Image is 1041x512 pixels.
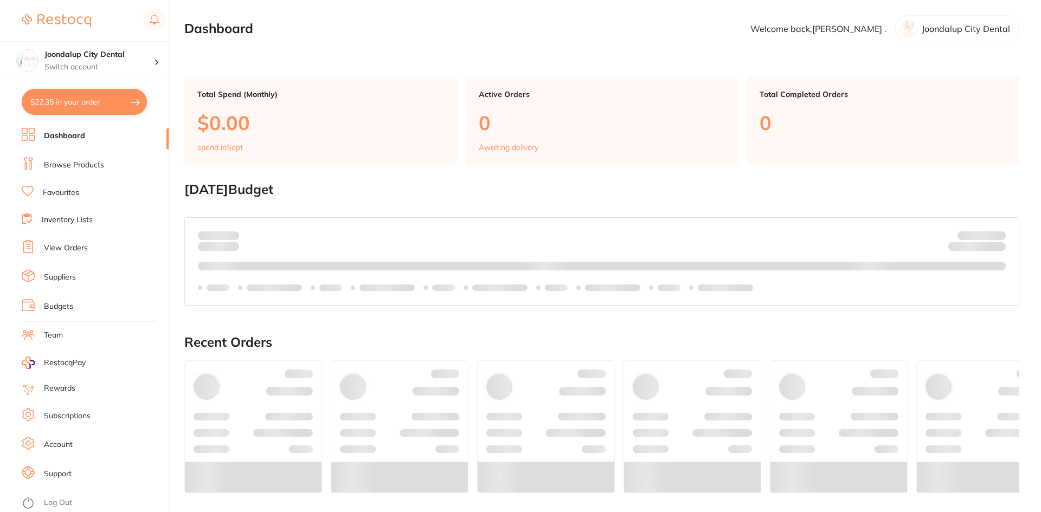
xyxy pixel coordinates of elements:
p: Labels extended [247,283,302,292]
a: Browse Products [44,160,104,171]
p: Labels extended [472,283,528,292]
a: Support [44,469,72,479]
a: Dashboard [44,131,85,141]
p: 0 [760,112,1006,134]
a: Account [44,439,73,450]
p: 0 [479,112,725,134]
p: Welcome back, [PERSON_NAME] . [750,24,886,34]
p: Total Completed Orders [760,90,1006,99]
h2: Dashboard [184,21,253,36]
button: $22.35 in your order [22,89,147,115]
p: Active Orders [479,90,725,99]
strong: $0.00 [220,230,239,240]
img: Restocq Logo [22,14,91,27]
a: RestocqPay [22,357,86,369]
a: Total Completed Orders0 [747,77,1019,165]
img: Joondalup City Dental [17,50,38,72]
span: RestocqPay [44,358,86,368]
a: Team [44,330,63,341]
p: Labels [207,283,229,292]
strong: $NaN [985,230,1006,240]
p: Labels extended [585,283,640,292]
a: View Orders [44,243,88,254]
h4: Joondalup City Dental [44,49,154,60]
h2: Recent Orders [184,335,1019,350]
p: Joondalup City Dental [922,24,1010,34]
p: Labels extended [359,283,415,292]
p: Labels [545,283,568,292]
a: Subscriptions [44,411,91,422]
p: Budget: [958,231,1006,239]
a: Restocq Logo [22,8,91,33]
a: Suppliers [44,272,76,283]
p: $0.00 [197,112,444,134]
p: month [198,240,239,253]
p: Labels [319,283,342,292]
p: spend in Sept [197,143,243,152]
p: Total Spend (Monthly) [197,90,444,99]
a: Active Orders0Awaiting delivery [466,77,738,165]
p: Awaiting delivery [479,143,538,152]
a: Rewards [44,383,75,394]
button: Log Out [22,495,165,512]
p: Labels extended [698,283,753,292]
a: Log Out [44,497,72,508]
img: RestocqPay [22,357,35,369]
p: Labels [658,283,680,292]
p: Labels [432,283,455,292]
a: Favourites [43,187,79,198]
p: Switch account [44,62,154,73]
h2: [DATE] Budget [184,182,1019,197]
p: Remaining: [948,240,1006,253]
strong: $0.00 [987,244,1006,254]
a: Inventory Lists [42,215,93,225]
p: Spent: [198,231,239,239]
a: Total Spend (Monthly)$0.00spend inSept [184,77,457,165]
a: Budgets [44,301,73,312]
